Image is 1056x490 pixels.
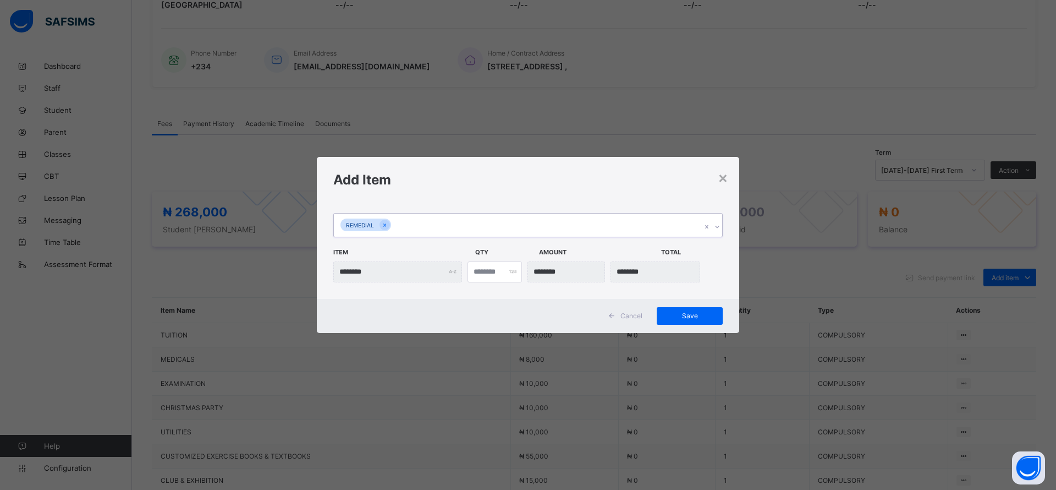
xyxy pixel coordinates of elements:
span: Item [333,243,470,262]
span: Qty [475,243,533,262]
div: × [718,168,728,187]
button: Open asap [1012,451,1045,484]
span: Save [665,312,714,320]
span: Total [661,243,719,262]
div: REMEDIAL [340,219,380,231]
span: Cancel [620,312,642,320]
span: Amount [539,243,656,262]
h1: Add Item [333,172,723,188]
